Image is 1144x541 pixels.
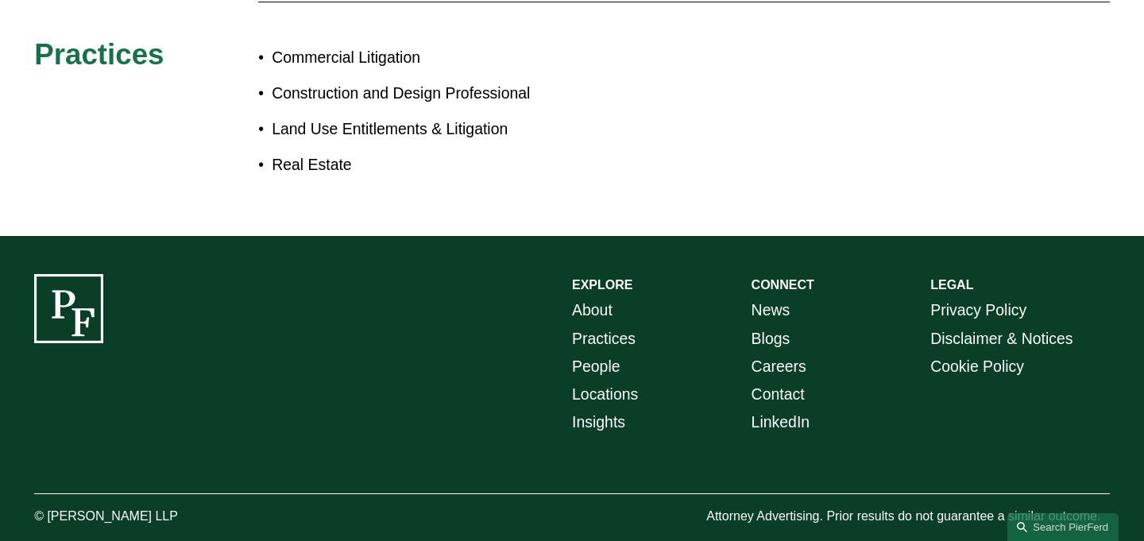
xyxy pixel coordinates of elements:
a: Cookie Policy [930,353,1024,381]
p: © [PERSON_NAME] LLP [34,505,258,528]
a: Privacy Policy [930,296,1026,324]
a: Disclaimer & Notices [930,325,1072,353]
a: Careers [752,353,806,381]
a: About [572,296,613,324]
p: Land Use Entitlements & Litigation [272,115,572,143]
p: Construction and Design Professional [272,79,572,107]
a: Blogs [752,325,790,353]
strong: EXPLORE [572,278,632,292]
a: People [572,353,620,381]
p: Real Estate [272,151,572,179]
a: Practices [572,325,636,353]
p: Attorney Advertising. Prior results do not guarantee a similar outcome. [706,505,1110,528]
a: Search this site [1007,513,1119,541]
a: Contact [752,381,805,408]
strong: LEGAL [930,278,973,292]
strong: CONNECT [752,278,814,292]
p: Commercial Litigation [272,44,572,71]
a: Insights [572,408,625,436]
a: Locations [572,381,638,408]
a: LinkedIn [752,408,810,436]
span: Practices [34,38,164,71]
a: News [752,296,790,324]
